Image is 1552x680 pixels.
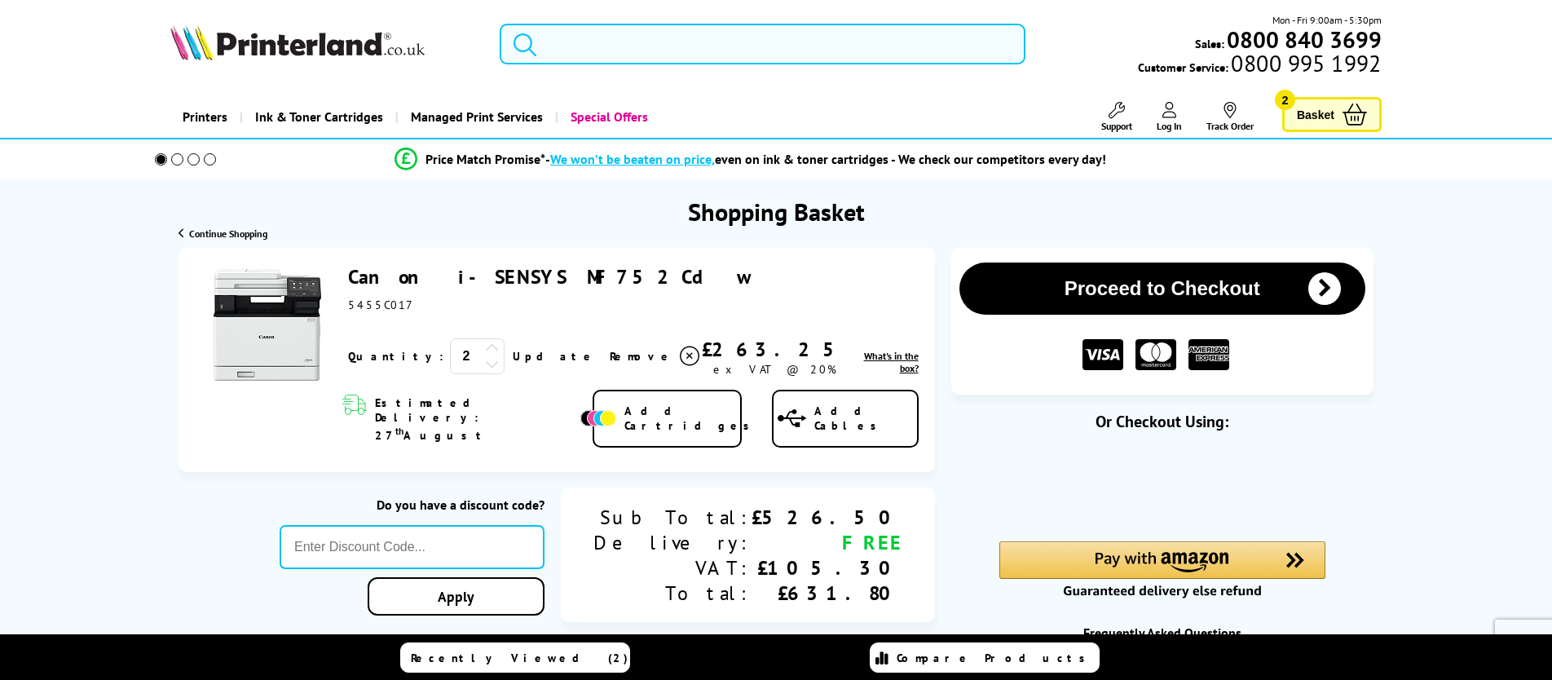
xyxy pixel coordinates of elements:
div: - even on ink & toner cartridges - We check our competitors every day! [545,151,1106,167]
a: Ink & Toner Cartridges [240,96,395,138]
img: Add Cartridges [580,410,616,426]
img: Canon i-SENSYS MF752Cdw [206,264,328,386]
span: 0800 995 1992 [1228,55,1381,71]
b: 0800 840 3699 [1227,24,1382,55]
div: £526.50 [752,505,902,530]
span: Log In [1157,120,1182,132]
img: Printerland Logo [170,24,425,60]
a: Apply [368,577,544,616]
span: Mon - Fri 9:00am - 5:30pm [1272,12,1382,28]
div: Delivery: [593,530,752,555]
a: Compare Products [870,642,1100,673]
a: Managed Print Services [395,96,555,138]
span: Remove [610,349,674,364]
div: Frequently Asked Questions [951,625,1373,641]
iframe: PayPal [999,458,1325,495]
span: Support [1101,120,1132,132]
span: Compare Products [897,651,1094,665]
sup: th [395,425,403,437]
span: Quantity: [348,349,443,364]
span: Add Cartridges [624,404,758,433]
img: VISA [1082,339,1123,371]
span: 5455C017 [348,298,418,312]
img: American Express [1188,339,1229,371]
span: Sales: [1195,36,1224,51]
a: Printerland Logo [170,24,479,64]
a: Track Order [1206,102,1254,132]
div: VAT: [593,555,752,581]
span: Ink & Toner Cartridges [255,96,383,138]
a: Support [1101,102,1132,132]
div: £105.30 [752,555,902,581]
span: ex VAT @ 20% [713,362,836,377]
a: lnk_inthebox [848,350,919,374]
input: Enter Discount Code... [280,525,545,569]
span: Customer Service: [1138,55,1381,75]
span: Add Cables [814,404,917,433]
span: We won’t be beaten on price, [550,151,715,167]
div: £631.80 [752,581,902,606]
a: 0800 840 3699 [1224,32,1382,47]
div: FREE [752,530,902,555]
span: 2 [1275,90,1295,110]
span: Basket [1297,104,1334,126]
span: Price Match Promise* [425,151,545,167]
img: MASTER CARD [1135,339,1176,371]
a: Delete item from your basket [610,344,702,369]
a: Update [513,349,597,364]
a: Special Offers [555,96,660,138]
div: Or Checkout Using: [951,411,1373,432]
a: Basket 2 [1282,97,1382,132]
a: Canon i-SENSYS MF752Cdw [348,264,752,289]
div: Amazon Pay - Use your Amazon account [999,541,1325,598]
div: Total: [593,581,752,606]
span: Estimated Delivery: 27 August [375,395,576,443]
span: Continue Shopping [189,227,267,240]
a: Printers [170,96,240,138]
button: Proceed to Checkout [959,263,1365,315]
h1: Shopping Basket [688,196,865,227]
a: Log In [1157,102,1182,132]
span: Recently Viewed (2) [411,651,628,665]
div: Do you have a discount code? [280,497,545,513]
div: Sub Total: [593,505,752,530]
a: Continue Shopping [179,227,267,240]
li: modal_Promise [132,145,1369,174]
div: £263.25 [702,337,848,362]
span: What's in the box? [864,350,919,374]
a: Recently Viewed (2) [400,642,630,673]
